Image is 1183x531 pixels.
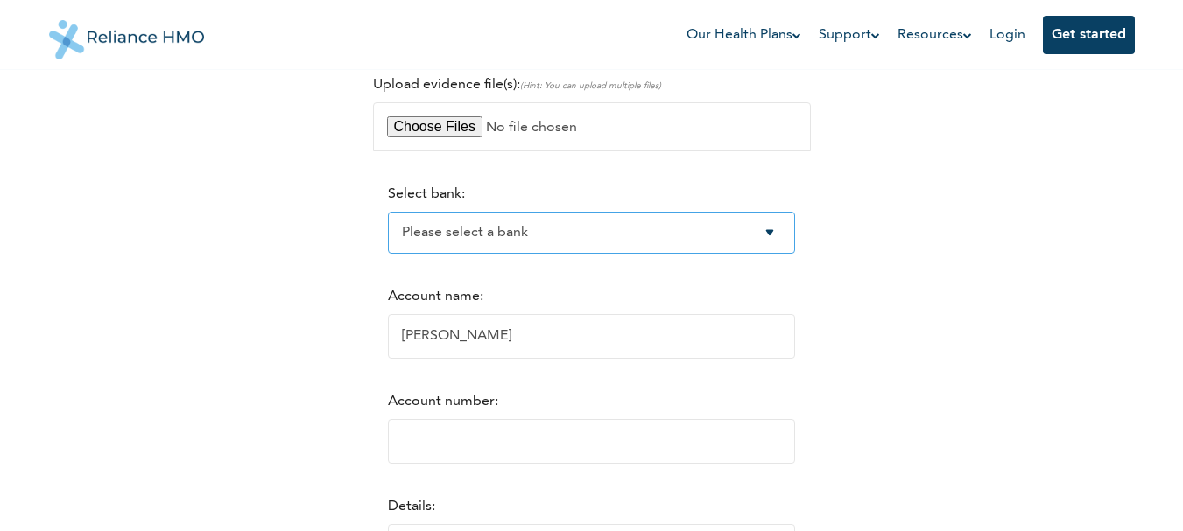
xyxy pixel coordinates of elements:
a: Login [989,28,1025,42]
img: Reliance HMO's Logo [49,7,205,59]
label: Account number: [388,395,498,409]
span: (Hint: You can upload multiple files) [520,81,661,90]
label: Details: [388,500,435,514]
button: Get started [1043,16,1135,54]
a: Our Health Plans [687,24,801,45]
label: Upload evidence file(s): [373,78,661,92]
a: Resources [898,24,972,45]
label: Account name: [388,290,483,304]
a: Support [819,24,880,45]
label: Select bank: [388,187,465,201]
